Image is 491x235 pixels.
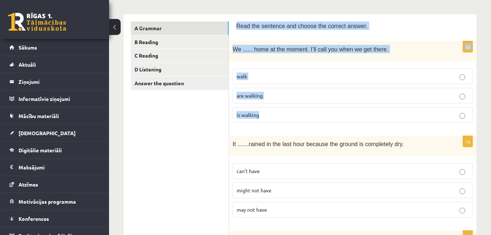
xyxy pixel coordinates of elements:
[131,49,229,62] a: C Reading
[9,39,100,56] a: Sākums
[9,210,100,227] a: Konferences
[237,111,259,118] span: is walking
[19,181,38,188] span: Atzīmes
[233,46,388,52] span: We ...... home at the moment. I’ll call you when we get there.
[237,187,271,193] span: might not have
[459,208,465,214] input: may not have
[237,206,267,213] span: may not have
[463,136,473,147] p: 1p
[459,113,465,119] input: is walking
[19,113,59,119] span: Mācību materiāli
[237,168,260,174] span: can’t have
[459,188,465,194] input: might not have
[19,90,100,107] legend: Informatīvie ziņojumi
[463,41,473,52] p: 1p
[237,92,263,99] span: are walking
[237,73,247,79] span: walk
[19,61,36,68] span: Aktuāli
[9,73,100,90] a: Ziņojumi
[19,73,100,90] legend: Ziņojumi
[9,107,100,124] a: Mācību materiāli
[9,159,100,176] a: Maksājumi
[131,21,229,35] a: A Grammar
[131,35,229,49] a: B Reading
[131,77,229,90] a: Answer the question
[9,193,100,210] a: Motivācijas programma
[459,94,465,99] input: are walking
[19,159,100,176] legend: Maksājumi
[19,44,37,51] span: Sākums
[19,130,76,136] span: [DEMOGRAPHIC_DATA]
[249,141,404,147] span: rained in the last hour because the ground is completely dry.
[233,141,249,147] span: It .......
[9,90,100,107] a: Informatīvie ziņojumi
[8,13,66,31] a: Rīgas 1. Tālmācības vidusskola
[9,125,100,141] a: [DEMOGRAPHIC_DATA]
[19,198,76,205] span: Motivācijas programma
[9,142,100,158] a: Digitālie materiāli
[459,74,465,80] input: walk
[9,56,100,73] a: Aktuāli
[19,147,62,153] span: Digitālie materiāli
[9,176,100,193] a: Atzīmes
[236,23,367,29] span: Read the sentence and choose the correct answer.
[19,215,49,222] span: Konferences
[131,63,229,76] a: D Listening
[459,169,465,175] input: can’t have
